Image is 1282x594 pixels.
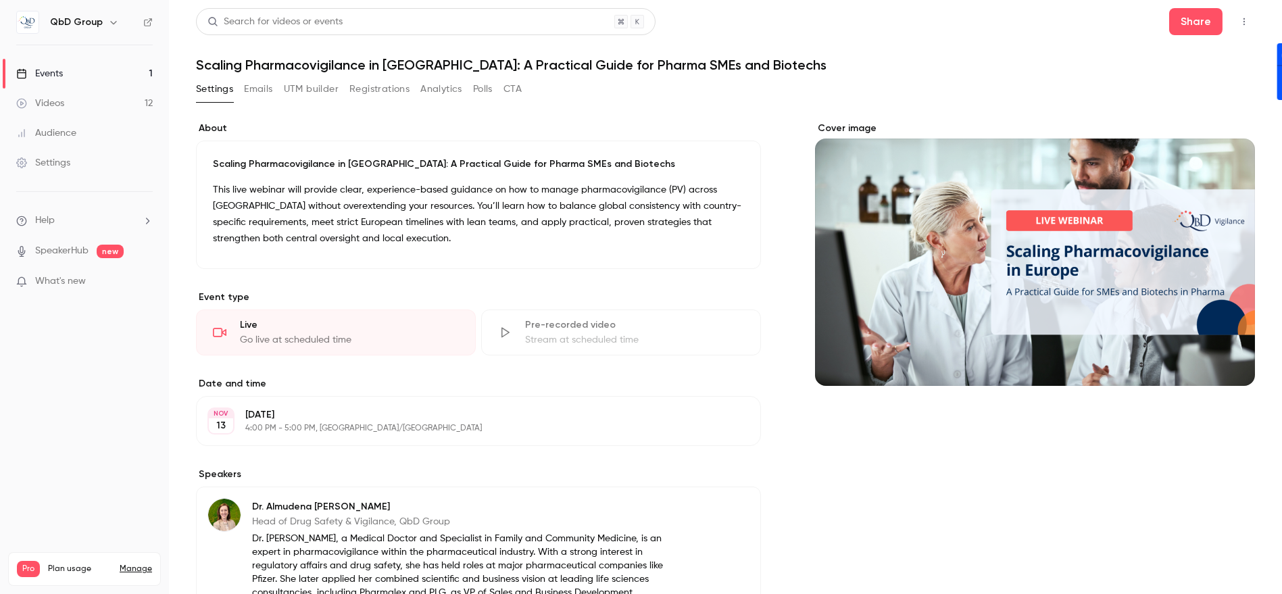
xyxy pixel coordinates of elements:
span: What's new [35,274,86,289]
li: help-dropdown-opener [16,214,153,228]
div: Stream at scheduled time [525,333,744,347]
span: Help [35,214,55,228]
a: Manage [120,564,152,574]
img: QbD Group [17,11,39,33]
div: Events [16,67,63,80]
p: Event type [196,291,761,304]
img: Dr. Almudena Del Castillo Saiz [208,499,241,531]
p: Scaling Pharmacovigilance in [GEOGRAPHIC_DATA]: A Practical Guide for Pharma SMEs and Biotechs [213,157,744,171]
button: Registrations [349,78,410,100]
span: Plan usage [48,564,112,574]
button: CTA [503,78,522,100]
button: Polls [473,78,493,100]
div: Settings [16,156,70,170]
p: Dr. Almudena [PERSON_NAME] [252,500,673,514]
p: 4:00 PM - 5:00 PM, [GEOGRAPHIC_DATA]/[GEOGRAPHIC_DATA] [245,423,689,434]
label: Date and time [196,377,761,391]
button: Analytics [420,78,462,100]
a: SpeakerHub [35,244,89,258]
p: 13 [216,419,226,432]
label: Cover image [815,122,1255,135]
h1: Scaling Pharmacovigilance in [GEOGRAPHIC_DATA]: A Practical Guide for Pharma SMEs and Biotechs [196,57,1255,73]
h6: QbD Group [50,16,103,29]
p: [DATE] [245,408,689,422]
div: Pre-recorded video [525,318,744,332]
label: Speakers [196,468,761,481]
label: About [196,122,761,135]
div: Search for videos or events [207,15,343,29]
div: LiveGo live at scheduled time [196,310,476,355]
section: Cover image [815,122,1255,386]
div: Pre-recorded videoStream at scheduled time [481,310,761,355]
button: UTM builder [284,78,339,100]
button: Settings [196,78,233,100]
div: Live [240,318,459,332]
div: Audience [16,126,76,140]
p: This live webinar will provide clear, experience-based guidance on how to manage pharmacovigilanc... [213,182,744,247]
p: Head of Drug Safety & Vigilance, QbD Group [252,515,673,528]
div: NOV [209,409,233,418]
div: Go live at scheduled time [240,333,459,347]
button: Emails [244,78,272,100]
div: Videos [16,97,64,110]
button: Share [1169,8,1223,35]
span: Pro [17,561,40,577]
span: new [97,245,124,258]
